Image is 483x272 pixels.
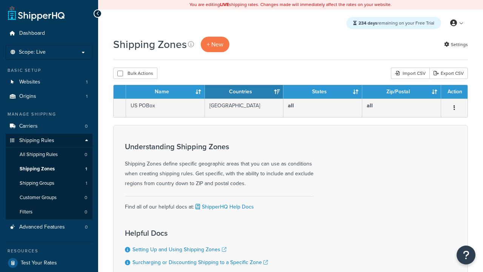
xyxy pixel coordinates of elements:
h3: Helpful Docs [125,229,268,237]
td: US POBox [126,99,205,117]
b: all [288,102,294,110]
li: Advanced Features [6,220,92,234]
span: Scope: Live [19,49,46,56]
a: Surcharging or Discounting Shipping to a Specific Zone [132,258,268,266]
a: Export CSV [429,68,468,79]
span: Shipping Zones [20,166,55,172]
a: Setting Up and Using Shipping Zones [132,246,226,253]
span: 0 [85,195,87,201]
a: Settings [444,39,468,50]
a: Test Your Rates [6,256,92,270]
li: Shipping Groups [6,176,92,190]
li: Customer Groups [6,191,92,205]
a: Carriers 0 [6,119,92,133]
h1: Shipping Zones [113,37,187,52]
h3: Understanding Shipping Zones [125,142,314,151]
span: Test Your Rates [21,260,57,266]
span: Carriers [19,123,38,130]
td: [GEOGRAPHIC_DATA] [205,99,284,117]
span: Shipping Rules [19,138,54,144]
span: + New [207,40,223,49]
a: Dashboard [6,26,92,40]
a: Advanced Features 0 [6,220,92,234]
li: Websites [6,75,92,89]
span: All Shipping Rules [20,151,58,158]
li: Shipping Zones [6,162,92,176]
a: Filters 0 [6,205,92,219]
span: 0 [85,123,88,130]
b: all [367,102,373,110]
a: All Shipping Rules 0 [6,148,92,162]
span: Shipping Groups [20,180,54,187]
li: Carriers [6,119,92,133]
div: Manage Shipping [6,111,92,117]
th: Action [441,85,468,99]
span: Customer Groups [20,195,57,201]
div: remaining on your Free Trial [346,17,441,29]
span: 0 [85,151,87,158]
div: Import CSV [391,68,429,79]
span: Websites [19,79,40,85]
a: ShipperHQ Home [8,6,65,21]
th: Name: activate to sort column ascending [126,85,205,99]
span: Origins [19,93,36,100]
th: States: activate to sort column ascending [283,85,362,99]
span: 1 [85,166,87,172]
span: Advanced Features [19,224,65,230]
span: 0 [85,224,88,230]
span: 1 [86,79,88,85]
a: Shipping Zones 1 [6,162,92,176]
span: Filters [20,209,32,215]
li: All Shipping Rules [6,148,92,162]
button: Open Resource Center [457,246,475,264]
a: Shipping Groups 1 [6,176,92,190]
th: Countries: activate to sort column ascending [205,85,284,99]
b: LIVE [220,1,229,8]
span: 1 [86,180,87,187]
li: Filters [6,205,92,219]
li: Shipping Rules [6,134,92,220]
a: + New [201,37,229,52]
div: Resources [6,248,92,254]
div: Find all of our helpful docs at: [125,196,314,212]
a: Shipping Rules [6,134,92,148]
span: 1 [86,93,88,100]
a: ShipperHQ Help Docs [194,203,254,211]
li: Origins [6,90,92,104]
a: Customer Groups 0 [6,191,92,205]
div: Shipping Zones define specific geographic areas that you can use as conditions when creating ship... [125,142,314,189]
a: Websites 1 [6,75,92,89]
a: Origins 1 [6,90,92,104]
button: Bulk Actions [113,68,157,79]
th: Zip/Postal: activate to sort column ascending [362,85,441,99]
div: Basic Setup [6,67,92,74]
span: 0 [85,209,87,215]
strong: 234 days [358,20,377,26]
span: Dashboard [19,30,45,37]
